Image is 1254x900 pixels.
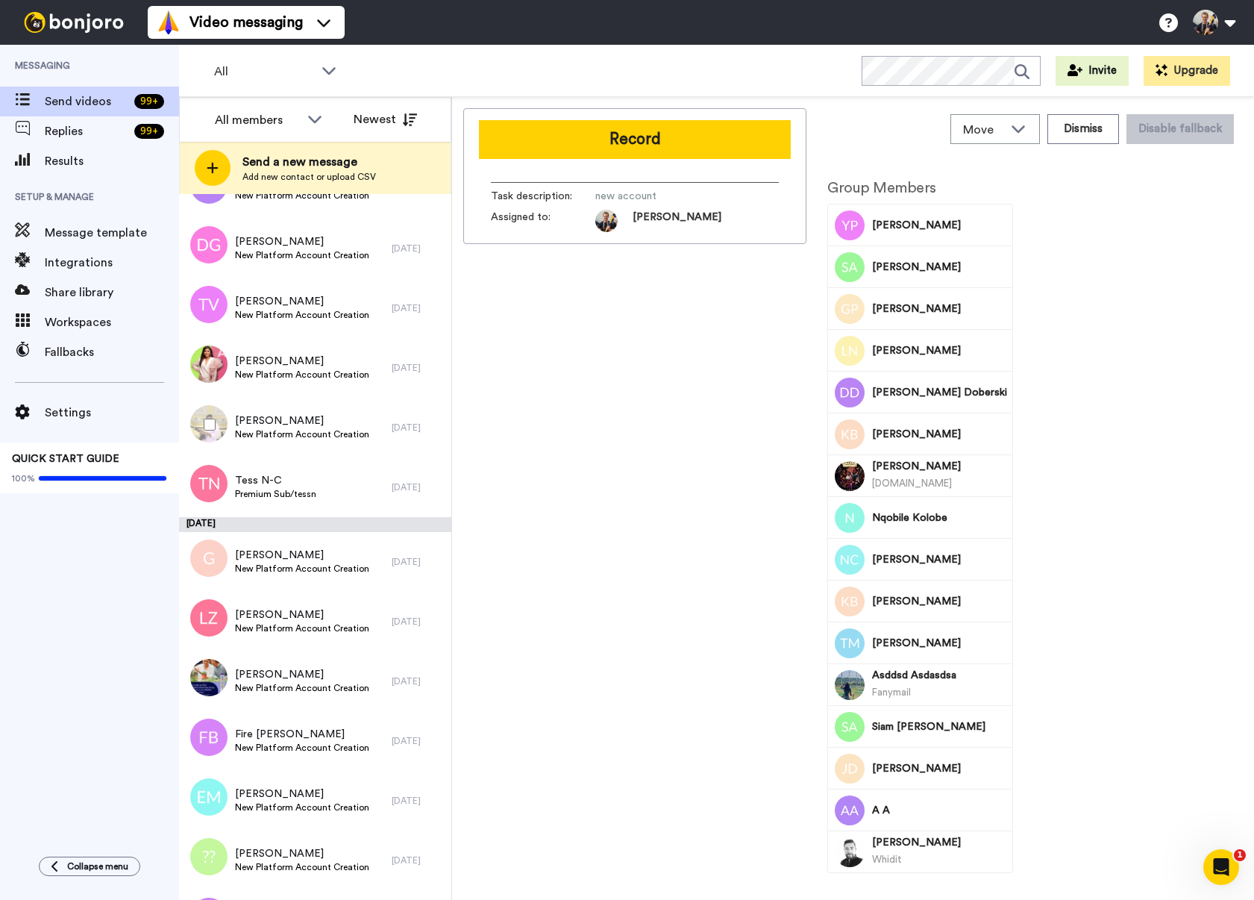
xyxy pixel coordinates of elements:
span: Send a new message [242,153,376,171]
div: [DATE] [392,243,444,254]
span: New Platform Account Creation [235,428,369,440]
span: Assigned to: [491,210,595,232]
div: [DATE] [392,362,444,374]
span: [PERSON_NAME] [872,343,1007,358]
span: Fire [PERSON_NAME] [235,727,369,742]
span: New Platform Account Creation [235,742,369,754]
span: New Platform Account Creation [235,801,369,813]
div: [DATE] [392,675,444,687]
span: [PERSON_NAME] [633,210,721,232]
span: [PERSON_NAME] [872,636,1007,651]
img: Image of Joseph Devadass [835,754,865,784]
span: [PERSON_NAME] [235,667,369,682]
span: Premium Sub/tessn [235,488,316,500]
span: New Platform Account Creation [235,309,369,321]
span: Send videos [45,93,128,110]
div: [DATE] [392,795,444,807]
span: 1 [1234,849,1246,861]
div: [DATE] [392,854,444,866]
button: Dismiss [1047,114,1119,144]
button: Disable fallback [1126,114,1234,144]
span: [PERSON_NAME] [235,607,369,622]
span: [PERSON_NAME] [235,548,369,563]
span: QUICK START GUIDE [12,454,119,464]
span: New Platform Account Creation [235,190,369,201]
span: All [214,63,314,81]
span: Results [45,152,179,170]
span: Collapse menu [67,860,128,872]
span: [PERSON_NAME] [235,234,369,249]
img: Image of Kevin Berkane [835,419,865,449]
div: [DATE] [392,481,444,493]
span: [PERSON_NAME] [235,846,369,861]
span: Asddsd Asdasdsa [872,668,1007,683]
img: fb.png [190,719,228,756]
span: Fallbacks [45,343,179,361]
img: Image of Darren Meunier [835,461,865,491]
span: Task description : [491,189,595,204]
span: [PERSON_NAME] [872,301,1007,316]
div: [DATE] [392,735,444,747]
span: [PERSON_NAME] [872,835,1007,850]
img: bj-logo-header-white.svg [18,12,130,33]
img: Image of Nguyen Van Chien [835,545,865,575]
img: 8b710fc3-9c76-4e0b-ba02-e51b4996d980.jpg [190,659,228,696]
img: Image of Siam Al Huq [835,712,865,742]
span: Nqobile Kolobe [872,510,1007,525]
img: g.png [190,540,228,577]
div: All members [215,111,300,129]
span: Add new contact or upload CSV [242,171,376,183]
span: Workspaces [45,313,179,331]
span: Fanymail [872,687,911,697]
span: [PERSON_NAME] [235,354,369,369]
span: [PERSON_NAME] [235,787,369,801]
span: A A [872,803,1007,818]
span: Integrations [45,254,179,272]
button: Record [479,120,791,159]
span: [PERSON_NAME] [872,260,1007,275]
span: New Platform Account Creation [235,622,369,634]
span: Message template [45,224,179,242]
img: Image of Thiago Mendes [835,628,865,658]
span: New Platform Account Creation [235,563,369,575]
div: [DATE] [179,517,451,532]
span: Whidit [872,854,902,864]
span: Siam [PERSON_NAME] [872,719,1007,734]
span: [DOMAIN_NAME] [872,478,952,488]
span: [PERSON_NAME] [872,552,1007,567]
span: [PERSON_NAME] [872,427,1007,442]
span: [PERSON_NAME] [872,594,1007,609]
span: Tess N-C [235,473,316,488]
span: Settings [45,404,179,422]
div: 99 + [134,94,164,109]
span: Share library [45,284,179,301]
img: tn.png [190,465,228,502]
img: 6c52f5a5-0cb5-491c-a08b-299e1e6d13ae-1559724177.jpg [595,210,618,232]
iframe: Intercom live chat [1203,849,1239,885]
div: [DATE] [392,556,444,568]
img: Image of Kevin Brown [835,837,865,867]
div: 99 + [134,124,164,139]
img: 4990f2a3-4dd6-4a09-a76d-7e19659e30e8.jpg [190,346,228,383]
img: Image of A A [835,796,865,825]
img: Image of Leon Nimanaj [835,336,865,366]
span: [PERSON_NAME] [235,413,369,428]
span: [PERSON_NAME] Doberski [872,385,1007,400]
span: New Platform Account Creation [235,249,369,261]
span: [PERSON_NAME] [872,761,1007,776]
img: tv.png [190,286,228,323]
img: Image of Asddsd Asdasdsa [835,670,865,700]
img: Image of Nqobile Kolobe [835,503,865,533]
img: Image of Domin Doberski [835,378,865,407]
div: [DATE] [392,616,444,628]
span: [PERSON_NAME] [235,294,369,309]
button: Invite [1056,56,1129,86]
h2: Group Members [827,180,1013,196]
span: 100% [12,472,35,484]
span: New Platform Account Creation [235,682,369,694]
span: New Platform Account Creation [235,861,369,873]
span: New Platform Account Creation [235,369,369,381]
span: Replies [45,122,128,140]
img: em.png [190,778,228,816]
